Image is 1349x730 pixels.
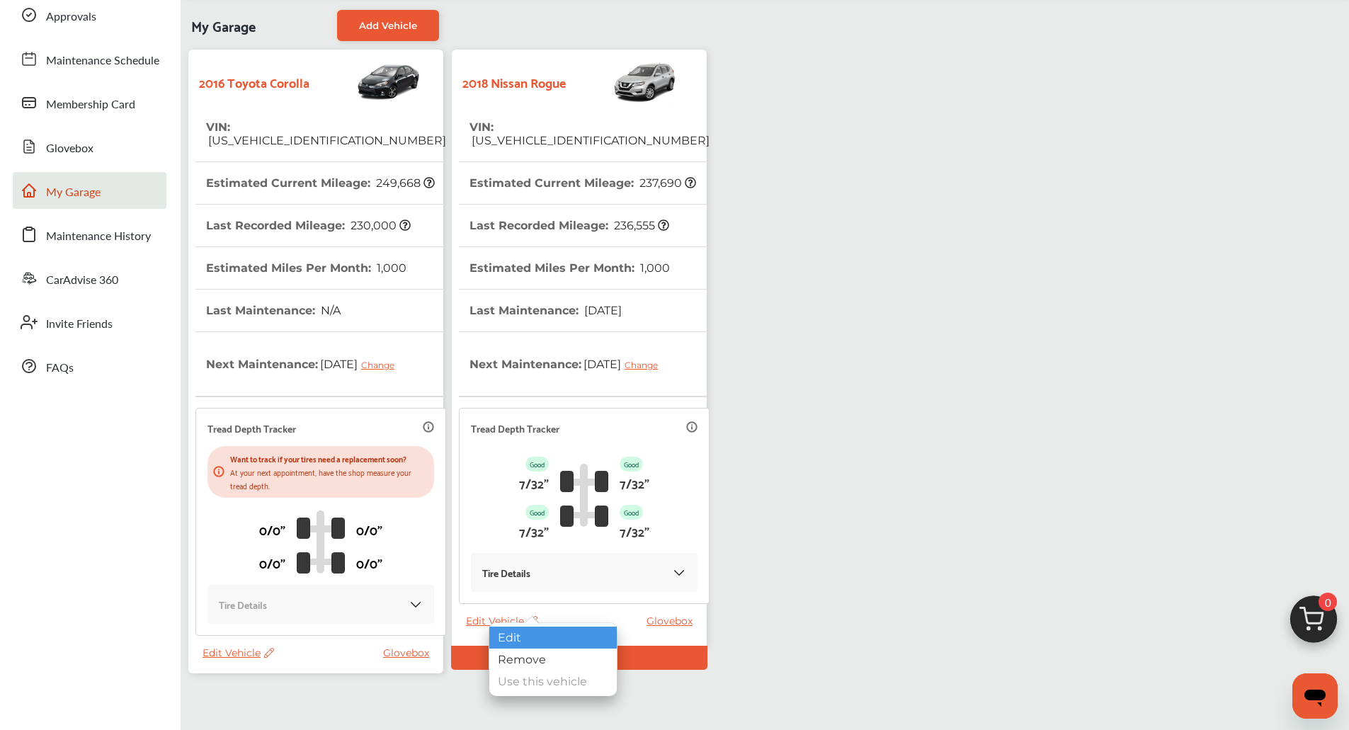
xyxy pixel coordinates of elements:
[219,596,267,612] p: Tire Details
[581,346,668,382] span: [DATE]
[612,219,669,232] span: 236,555
[46,52,159,70] span: Maintenance Schedule
[582,304,622,317] span: [DATE]
[374,176,435,190] span: 249,668
[466,615,537,627] span: Edit Vehicle
[409,598,423,612] img: KOKaJQAAAABJRU5ErkJggg==
[638,261,670,275] span: 1,000
[206,290,341,331] th: Last Maintenance :
[191,10,256,41] span: My Garage
[462,71,566,93] strong: 2018 Nissan Rogue
[519,472,549,494] p: 7/32"
[206,134,446,147] span: [US_VEHICLE_IDENTIFICATION_NUMBER]
[203,646,274,659] span: Edit Vehicle
[13,260,166,297] a: CarAdvise 360
[471,420,559,436] p: Tread Depth Tracker
[337,10,439,41] a: Add Vehicle
[206,106,446,161] th: VIN :
[482,564,530,581] p: Tire Details
[46,359,74,377] span: FAQs
[566,57,678,106] img: Vehicle
[469,332,668,396] th: Next Maintenance :
[13,172,166,209] a: My Garage
[361,360,402,370] div: Change
[46,183,101,202] span: My Garage
[319,304,341,317] span: N/A
[259,552,285,574] p: 0/0"
[469,106,710,161] th: VIN :
[206,332,405,396] th: Next Maintenance :
[199,71,309,93] strong: 2016 Toyota Corolla
[469,290,622,331] th: Last Maintenance :
[620,520,649,542] p: 7/32"
[46,271,118,290] span: CarAdvise 360
[46,227,151,246] span: Maintenance History
[625,360,665,370] div: Change
[383,646,436,659] a: Glovebox
[525,457,549,472] p: Good
[489,671,617,692] div: Use this vehicle
[13,40,166,77] a: Maintenance Schedule
[206,205,411,246] th: Last Recorded Mileage :
[469,162,696,204] th: Estimated Current Mileage :
[1292,673,1338,719] iframe: Button to launch messaging window
[451,646,707,670] div: Default
[46,8,96,26] span: Approvals
[1280,589,1348,657] img: cart_icon.3d0951e8.svg
[206,162,435,204] th: Estimated Current Mileage :
[560,463,608,527] img: tire_track_logo.b900bcbc.svg
[356,518,382,540] p: 0/0"
[620,472,649,494] p: 7/32"
[309,57,421,106] img: Vehicle
[489,627,617,649] div: Edit
[348,219,411,232] span: 230,000
[620,505,643,520] p: Good
[206,247,406,289] th: Estimated Miles Per Month :
[13,128,166,165] a: Glovebox
[46,96,135,114] span: Membership Card
[13,348,166,384] a: FAQs
[525,505,549,520] p: Good
[469,134,710,147] span: [US_VEHICLE_IDENTIFICATION_NUMBER]
[647,615,700,627] a: Glovebox
[46,139,93,158] span: Glovebox
[1319,593,1337,611] span: 0
[13,216,166,253] a: Maintenance History
[672,566,686,580] img: KOKaJQAAAABJRU5ErkJggg==
[230,465,428,492] p: At your next appointment, have the shop measure your tread depth.
[375,261,406,275] span: 1,000
[318,346,405,382] span: [DATE]
[13,84,166,121] a: Membership Card
[469,247,670,289] th: Estimated Miles Per Month :
[230,452,428,465] p: Want to track if your tires need a replacement soon?
[259,518,285,540] p: 0/0"
[469,205,669,246] th: Last Recorded Mileage :
[13,304,166,341] a: Invite Friends
[207,420,296,436] p: Tread Depth Tracker
[637,176,696,190] span: 237,690
[489,649,617,671] div: Remove
[620,457,643,472] p: Good
[359,20,417,31] span: Add Vehicle
[356,552,382,574] p: 0/0"
[46,315,113,333] span: Invite Friends
[519,520,549,542] p: 7/32"
[297,510,345,574] img: tire_track_logo.b900bcbc.svg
